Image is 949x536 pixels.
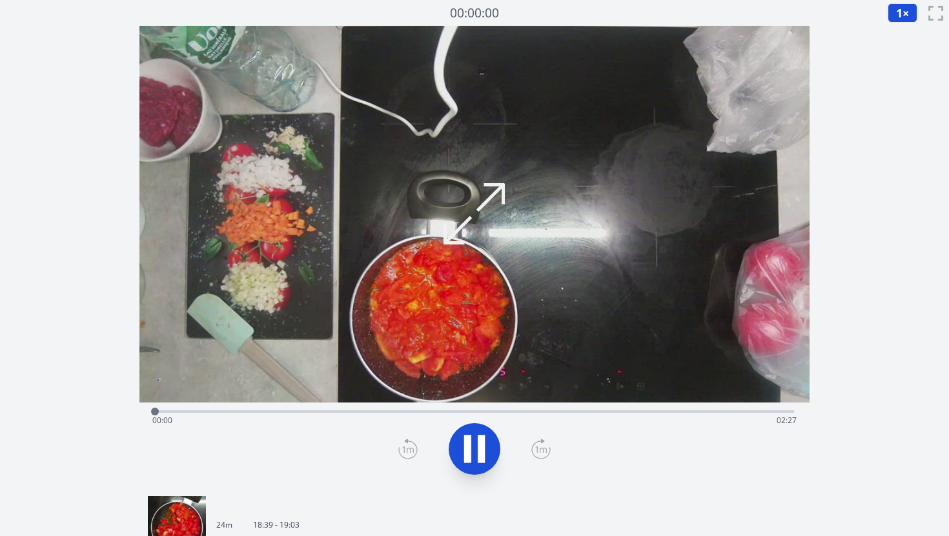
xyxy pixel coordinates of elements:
[216,520,232,530] p: 24m
[253,520,300,530] p: 18:39 - 19:03
[896,5,903,21] span: 1
[450,4,499,23] a: 00:00:00
[777,415,797,426] span: 02:27
[888,3,917,23] button: 1×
